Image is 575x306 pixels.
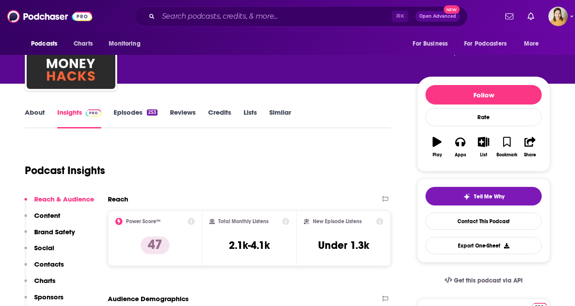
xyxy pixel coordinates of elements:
div: Bookmark [496,152,517,158]
input: Search podcasts, credits, & more... [158,9,392,23]
h3: Under 1.3k [318,239,369,252]
h1: Podcast Insights [25,164,105,177]
button: Follow [425,85,542,105]
button: open menu [518,35,550,52]
p: Brand Safety [34,228,75,236]
span: Charts [74,38,93,50]
a: Show notifications dropdown [502,9,517,24]
button: tell me why sparkleTell Me Why [425,187,542,205]
button: Show profile menu [548,7,568,26]
button: Apps [449,131,472,163]
h2: New Episode Listens [313,218,362,225]
button: Reach & Audience [24,195,94,211]
div: Apps [455,152,466,158]
button: Contacts [24,260,64,276]
div: Rate [425,108,542,126]
div: 253 [147,109,158,116]
h2: Total Monthly Listens [218,218,268,225]
button: Open AdvancedNew [415,11,460,22]
div: Search podcasts, credits, & more... [134,6,468,27]
a: About [25,108,45,128]
a: InsightsPodchaser Pro [57,108,101,128]
button: Social [24,244,54,260]
span: ⌘ K [392,11,408,22]
span: Get this podcast via API [454,277,523,284]
button: Charts [24,276,55,293]
button: open menu [102,35,152,52]
a: Credits [208,108,231,128]
a: Charts [68,35,98,52]
button: Bookmark [495,131,518,163]
p: Social [34,244,54,252]
p: Contacts [34,260,64,268]
button: Content [24,211,60,228]
h2: Audience Demographics [108,294,189,303]
span: More [524,38,539,50]
a: Lists [244,108,257,128]
button: List [472,131,495,163]
button: Share [519,131,542,163]
span: Open Advanced [419,14,456,19]
div: Play [433,152,442,158]
p: Charts [34,276,55,285]
button: open menu [406,35,459,52]
p: 47 [141,236,169,254]
span: New [444,5,460,14]
img: tell me why sparkle [463,193,470,200]
div: List [480,152,487,158]
span: For Business [413,38,448,50]
span: Monitoring [109,38,140,50]
span: Tell Me Why [474,193,504,200]
a: Get this podcast via API [437,270,530,291]
p: Reach & Audience [34,195,94,203]
p: Sponsors [34,293,63,301]
button: open menu [458,35,520,52]
img: Podchaser - Follow, Share and Rate Podcasts [7,8,92,25]
a: Similar [269,108,291,128]
h2: Reach [108,195,128,203]
img: User Profile [548,7,568,26]
button: Play [425,131,449,163]
span: For Podcasters [464,38,507,50]
button: Export One-Sheet [425,237,542,254]
a: Show notifications dropdown [524,9,538,24]
a: Episodes253 [114,108,158,128]
button: open menu [25,35,69,52]
div: Share [524,152,536,158]
a: Contact This Podcast [425,213,542,230]
p: Content [34,211,60,220]
a: Reviews [170,108,196,128]
span: Logged in as rebecca77781 [548,7,568,26]
h3: 2.1k-4.1k [229,239,270,252]
img: Podchaser Pro [86,109,101,116]
span: Podcasts [31,38,57,50]
button: Brand Safety [24,228,75,244]
h2: Power Score™ [126,218,161,225]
